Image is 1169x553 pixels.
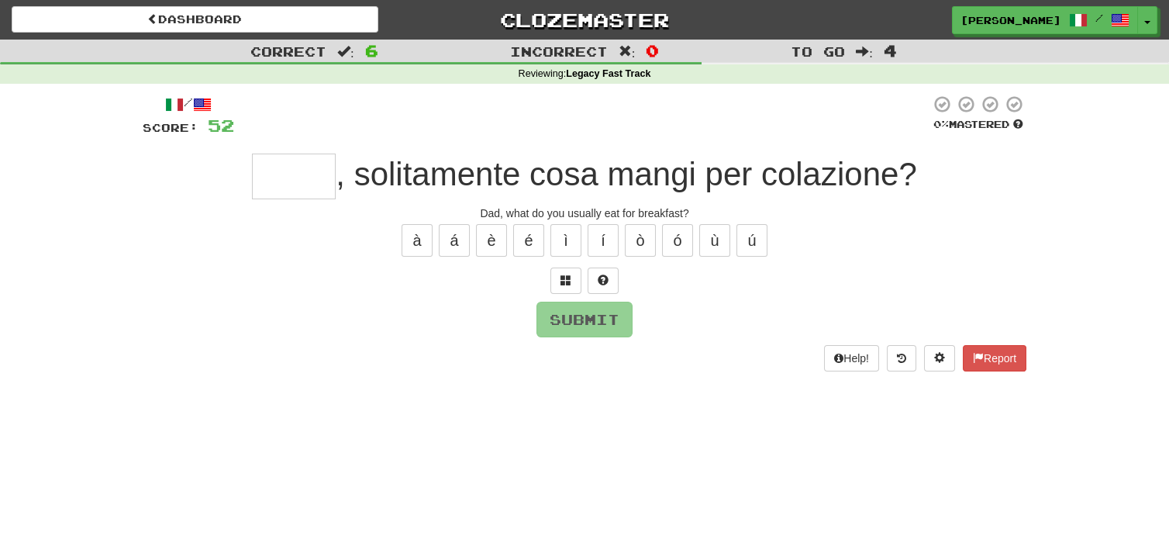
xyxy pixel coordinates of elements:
a: Clozemaster [402,6,768,33]
span: 4 [884,41,897,60]
span: / [1095,12,1103,23]
button: ù [699,224,730,257]
button: ú [736,224,767,257]
button: í [588,224,619,257]
button: à [402,224,433,257]
button: è [476,224,507,257]
div: Mastered [930,118,1026,132]
strong: Legacy Fast Track [566,68,650,79]
span: [PERSON_NAME] [960,13,1061,27]
span: Incorrect [510,43,608,59]
span: 0 [646,41,659,60]
span: : [619,45,636,58]
span: : [856,45,873,58]
button: á [439,224,470,257]
a: Dashboard [12,6,378,33]
span: 0 % [933,118,949,130]
span: 52 [208,116,234,135]
a: [PERSON_NAME] / [952,6,1138,34]
span: Correct [250,43,326,59]
span: Score: [143,121,198,134]
button: Round history (alt+y) [887,345,916,372]
button: Switch sentence to multiple choice alt+p [550,268,581,294]
span: , solitamente cosa mangi per colazione? [336,156,916,192]
div: / [143,95,234,114]
button: ì [550,224,581,257]
button: ó [662,224,693,257]
span: : [337,45,354,58]
button: ò [625,224,656,257]
span: To go [791,43,845,59]
div: Dad, what do you usually eat for breakfast? [143,206,1026,221]
button: Submit [536,302,633,337]
button: é [513,224,544,257]
button: Single letter hint - you only get 1 per sentence and score half the points! alt+h [588,268,619,294]
button: Report [963,345,1026,372]
span: 6 [365,41,378,60]
button: Help! [824,345,879,372]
